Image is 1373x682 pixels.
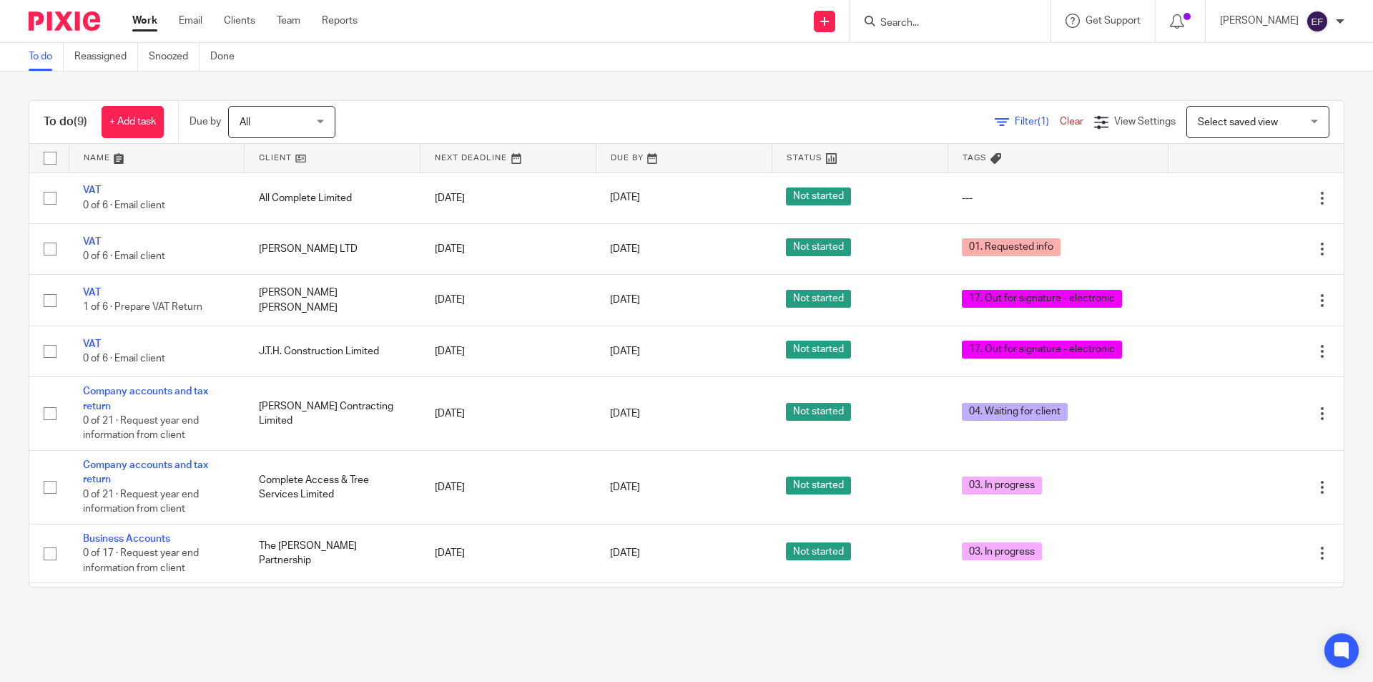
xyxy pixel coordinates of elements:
span: 03. In progress [962,477,1042,495]
td: [DATE] [420,172,596,223]
span: Not started [786,403,851,421]
a: Company accounts and tax return [83,460,208,484]
a: VAT [83,185,101,195]
a: Business Accounts [83,534,170,544]
td: All Complete Limited [245,172,420,223]
span: [DATE] [610,295,640,305]
td: [PERSON_NAME] Contracting Limited [245,377,420,451]
a: Reassigned [74,43,138,71]
span: (9) [74,116,87,127]
span: [DATE] [610,482,640,492]
span: 0 of 6 · Email client [83,251,165,261]
td: [PERSON_NAME] [245,583,420,642]
h1: To do [44,115,87,130]
span: 0 of 21 · Request year end information from client [83,416,199,441]
a: VAT [83,288,101,298]
td: [DATE] [420,450,596,524]
span: 17. Out for signature - electronic [962,341,1122,359]
a: Done [210,43,245,71]
span: 0 of 6 · Email client [83,200,165,210]
span: 03. In progress [962,542,1042,560]
span: 17. Out for signature - electronic [962,290,1122,308]
td: [PERSON_NAME] LTD [245,223,420,274]
img: Pixie [29,11,100,31]
td: [DATE] [420,377,596,451]
span: Filter [1015,117,1060,127]
a: To do [29,43,64,71]
a: Email [179,14,202,28]
a: Reports [322,14,358,28]
td: The [PERSON_NAME] Partnership [245,524,420,583]
span: 1 of 6 · Prepare VAT Return [83,303,202,313]
span: Not started [786,542,851,560]
a: Clients [224,14,255,28]
span: 01. Requested info [962,238,1060,256]
span: 0 of 6 · Email client [83,354,165,364]
span: (1) [1038,117,1049,127]
span: Select saved view [1198,117,1278,127]
a: Work [132,14,157,28]
span: Not started [786,238,851,256]
a: + Add task [102,106,164,138]
p: [PERSON_NAME] [1220,14,1299,28]
a: VAT [83,339,101,349]
a: Team [277,14,300,28]
span: [DATE] [610,244,640,254]
span: 04. Waiting for client [962,403,1068,421]
span: 0 of 21 · Request year end information from client [83,489,199,515]
span: Get Support [1086,16,1141,26]
td: [PERSON_NAME] [PERSON_NAME] [245,275,420,326]
td: [DATE] [420,326,596,376]
a: VAT [83,237,101,247]
span: [DATE] [610,346,640,356]
td: [DATE] [420,583,596,642]
span: [DATE] [610,193,640,203]
td: [DATE] [420,524,596,583]
span: Not started [786,290,851,308]
td: Complete Access & Tree Services Limited [245,450,420,524]
div: --- [962,191,1153,205]
span: Tags [963,154,987,162]
td: [DATE] [420,223,596,274]
td: J.T.H. Construction Limited [245,326,420,376]
span: View Settings [1114,117,1176,127]
span: All [240,117,250,127]
a: Snoozed [149,43,200,71]
img: svg%3E [1306,10,1329,33]
a: Company accounts and tax return [83,386,208,411]
span: [DATE] [610,409,640,419]
span: Not started [786,341,851,359]
input: Search [879,17,1008,30]
p: Due by [190,115,221,129]
a: Clear [1060,117,1083,127]
span: Not started [786,477,851,495]
span: Not started [786,187,851,205]
span: 0 of 17 · Request year end information from client [83,548,199,573]
span: [DATE] [610,548,640,558]
td: [DATE] [420,275,596,326]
